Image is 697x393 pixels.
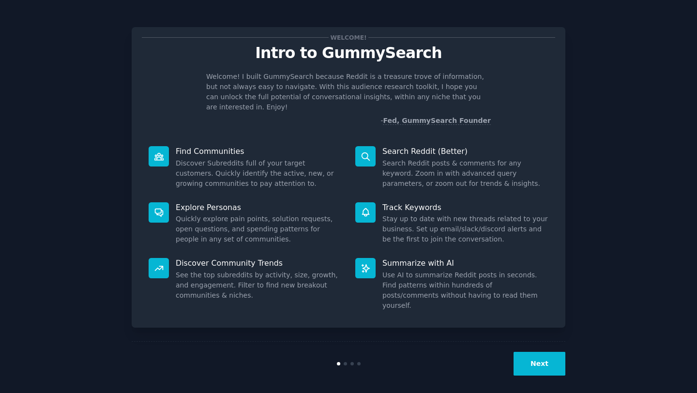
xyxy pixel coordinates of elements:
[329,32,368,43] span: Welcome!
[176,270,342,301] dd: See the top subreddits by activity, size, growth, and engagement. Filter to find new breakout com...
[176,202,342,212] p: Explore Personas
[380,116,491,126] div: -
[514,352,565,376] button: Next
[382,214,548,244] dd: Stay up to date with new threads related to your business. Set up email/slack/discord alerts and ...
[382,146,548,156] p: Search Reddit (Better)
[176,258,342,268] p: Discover Community Trends
[383,117,491,125] a: Fed, GummySearch Founder
[176,146,342,156] p: Find Communities
[382,258,548,268] p: Summarize with AI
[142,45,555,61] p: Intro to GummySearch
[382,270,548,311] dd: Use AI to summarize Reddit posts in seconds. Find patterns within hundreds of posts/comments with...
[382,202,548,212] p: Track Keywords
[176,158,342,189] dd: Discover Subreddits full of your target customers. Quickly identify the active, new, or growing c...
[206,72,491,112] p: Welcome! I built GummySearch because Reddit is a treasure trove of information, but not always ea...
[176,214,342,244] dd: Quickly explore pain points, solution requests, open questions, and spending patterns for people ...
[382,158,548,189] dd: Search Reddit posts & comments for any keyword. Zoom in with advanced query parameters, or zoom o...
